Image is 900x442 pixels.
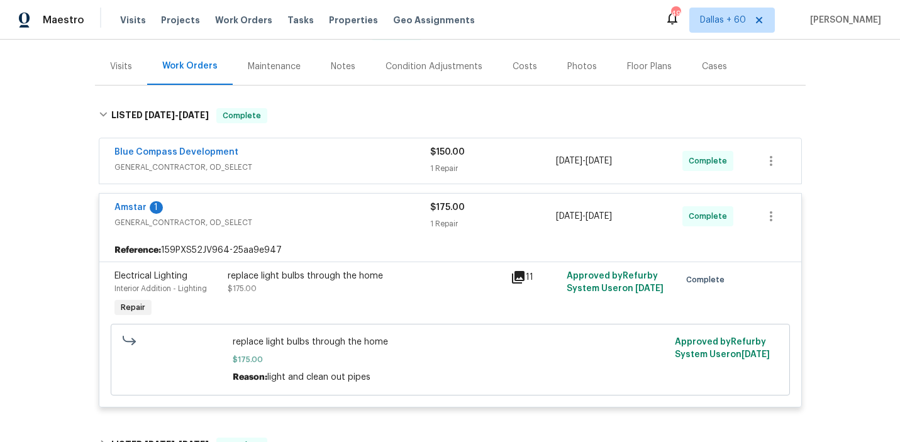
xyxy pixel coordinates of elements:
[114,161,430,174] span: GENERAL_CONTRACTOR, OD_SELECT
[511,270,560,285] div: 11
[150,201,163,214] div: 1
[114,203,147,212] a: Amstar
[430,148,465,157] span: $150.00
[110,60,132,73] div: Visits
[215,14,272,26] span: Work Orders
[99,239,801,262] div: 159PXS52JV964-25aa9e947
[702,60,727,73] div: Cases
[329,14,378,26] span: Properties
[233,373,267,382] span: Reason:
[267,373,370,382] span: light and clean out pipes
[586,157,612,165] span: [DATE]
[556,157,582,165] span: [DATE]
[218,109,266,122] span: Complete
[161,14,200,26] span: Projects
[145,111,209,119] span: -
[556,212,582,221] span: [DATE]
[248,60,301,73] div: Maintenance
[671,8,680,20] div: 494
[114,244,161,257] b: Reference:
[686,273,730,286] span: Complete
[233,336,667,348] span: replace light bulbs through the home
[228,270,503,282] div: replace light bulbs through the home
[567,272,664,293] span: Approved by Refurby System User on
[556,210,612,223] span: -
[145,111,175,119] span: [DATE]
[162,60,218,72] div: Work Orders
[700,14,746,26] span: Dallas + 60
[179,111,209,119] span: [DATE]
[43,14,84,26] span: Maestro
[430,162,557,175] div: 1 Repair
[287,16,314,25] span: Tasks
[114,272,187,280] span: Electrical Lighting
[331,60,355,73] div: Notes
[586,212,612,221] span: [DATE]
[627,60,672,73] div: Floor Plans
[430,203,465,212] span: $175.00
[567,60,597,73] div: Photos
[386,60,482,73] div: Condition Adjustments
[556,155,612,167] span: -
[114,285,207,292] span: Interior Addition - Lighting
[116,301,150,314] span: Repair
[635,284,664,293] span: [DATE]
[430,218,557,230] div: 1 Repair
[95,96,806,136] div: LISTED [DATE]-[DATE]Complete
[513,60,537,73] div: Costs
[805,14,881,26] span: [PERSON_NAME]
[114,148,238,157] a: Blue Compass Development
[228,285,257,292] span: $175.00
[111,108,209,123] h6: LISTED
[689,210,732,223] span: Complete
[114,216,430,229] span: GENERAL_CONTRACTOR, OD_SELECT
[233,353,667,366] span: $175.00
[120,14,146,26] span: Visits
[742,350,770,359] span: [DATE]
[393,14,475,26] span: Geo Assignments
[675,338,770,359] span: Approved by Refurby System User on
[689,155,732,167] span: Complete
